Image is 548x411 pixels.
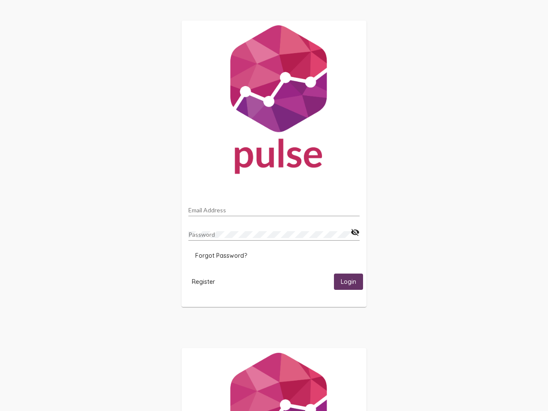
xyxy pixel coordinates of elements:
mat-icon: visibility_off [351,227,360,238]
span: Login [341,278,356,286]
span: Forgot Password? [195,252,247,259]
img: Pulse For Good Logo [182,21,366,182]
button: Login [334,274,363,289]
button: Register [185,274,222,289]
button: Forgot Password? [188,248,254,263]
span: Register [192,278,215,286]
